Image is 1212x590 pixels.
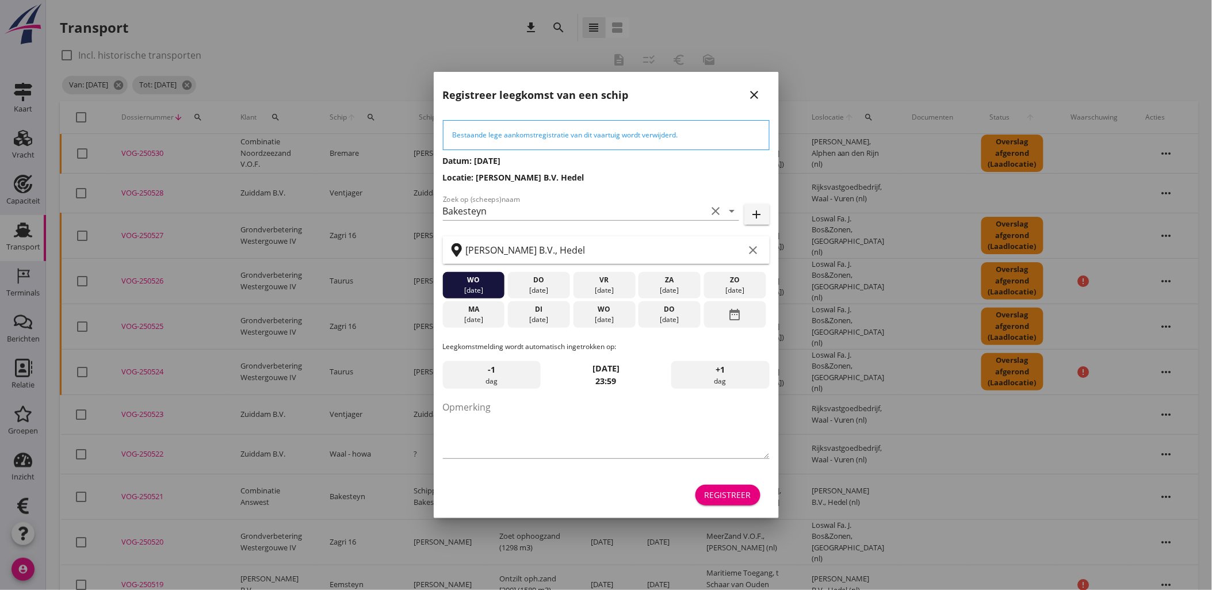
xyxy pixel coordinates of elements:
[445,304,502,315] div: ma
[641,304,698,315] div: do
[443,361,541,389] div: dag
[592,363,620,374] strong: [DATE]
[671,361,769,389] div: dag
[576,275,632,285] div: vr
[443,87,629,103] h2: Registreer leegkomst van een schip
[716,363,725,376] span: +1
[748,88,762,102] i: close
[750,208,764,221] i: add
[453,130,760,140] div: Bestaande lege aankomstregistratie van dit vaartuig wordt verwijderd.
[443,398,770,458] textarea: Opmerking
[705,489,751,501] div: Registreer
[443,202,707,220] input: Zoek op (scheeps)naam
[596,376,617,386] strong: 23:59
[445,275,502,285] div: wo
[488,363,495,376] span: -1
[747,243,760,257] i: clear
[707,285,763,296] div: [DATE]
[576,315,632,325] div: [DATE]
[695,485,760,505] button: Registreer
[728,304,742,325] i: date_range
[641,275,698,285] div: za
[511,285,567,296] div: [DATE]
[511,315,567,325] div: [DATE]
[445,315,502,325] div: [DATE]
[466,241,744,259] input: Zoek op terminal of plaats
[511,304,567,315] div: di
[443,155,770,167] h3: Datum: [DATE]
[443,171,770,183] h3: Locatie: [PERSON_NAME] B.V. Hedel
[576,285,632,296] div: [DATE]
[445,285,502,296] div: [DATE]
[511,275,567,285] div: do
[443,342,770,352] p: Leegkomstmelding wordt automatisch ingetrokken op:
[709,204,723,218] i: clear
[725,204,739,218] i: arrow_drop_down
[641,285,698,296] div: [DATE]
[576,304,632,315] div: wo
[641,315,698,325] div: [DATE]
[707,275,763,285] div: zo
